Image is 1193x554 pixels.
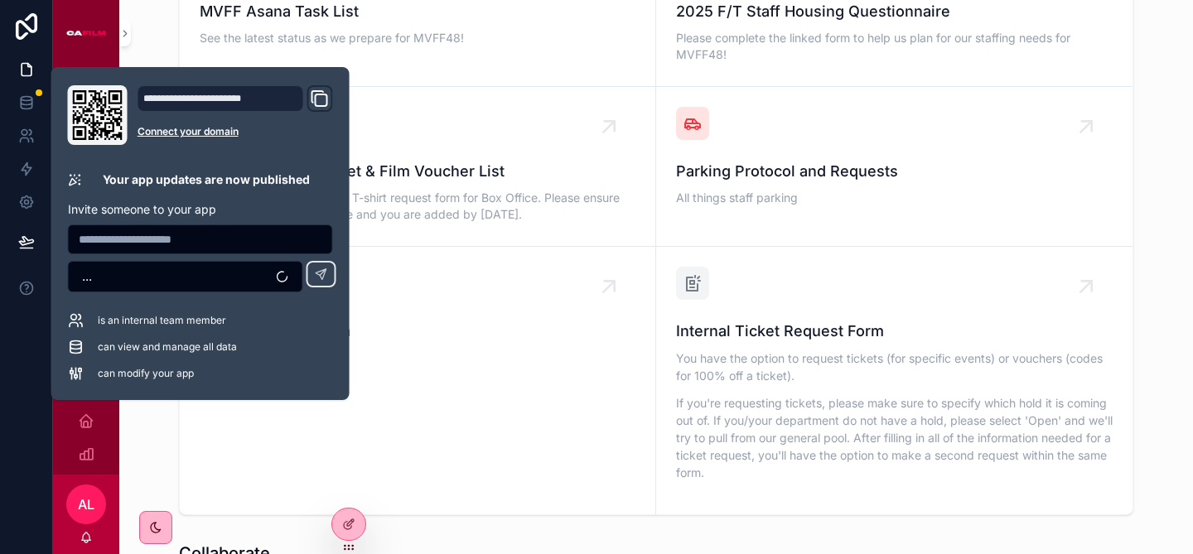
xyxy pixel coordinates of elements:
a: Festival Contact Sheet & Film Voucher ListThis sheet also includes the T-shirt request form for B... [180,87,656,247]
span: See the latest status as we prepare for MVFF48! [200,30,635,46]
span: Parking Protocol and Requests [676,160,1113,183]
a: Connect your domain [138,125,333,138]
span: Incident Report Form [200,320,635,343]
span: Internal Ticket Request Form [676,320,1113,343]
span: Please complete the linked form to help us plan for our staffing needs for MVFF48! [676,30,1113,63]
a: Parking Protocol and RequestsAll things staff parking [656,87,1133,247]
span: Festival Contact Sheet & Film Voucher List [200,160,635,183]
p: Invite someone to your app [68,201,333,218]
p: If you're requesting tickets, please make sure to specify which hold it is coming out of. If you/... [676,394,1113,481]
a: Incident Report Form [180,247,656,514]
div: scrollable content [53,66,119,475]
span: This sheet also includes the T-shirt request form for Box Office. Please ensure your information ... [200,190,635,223]
div: Domain and Custom Link [138,85,333,145]
a: Internal Ticket Request FormYou have the option to request tickets (for specific events) or vouch... [656,247,1133,514]
img: App logo [66,20,106,46]
span: is an internal team member [98,314,226,327]
span: ... [82,268,92,285]
button: Select Button [68,261,303,292]
p: Your app updates are now published [103,171,310,188]
span: can view and manage all data [98,340,237,354]
span: can modify your app [98,367,194,380]
span: All things staff parking [676,190,1113,206]
span: AL [78,494,94,514]
p: You have the option to request tickets (for specific events) or vouchers (codes for 100% off a ti... [676,349,1113,384]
